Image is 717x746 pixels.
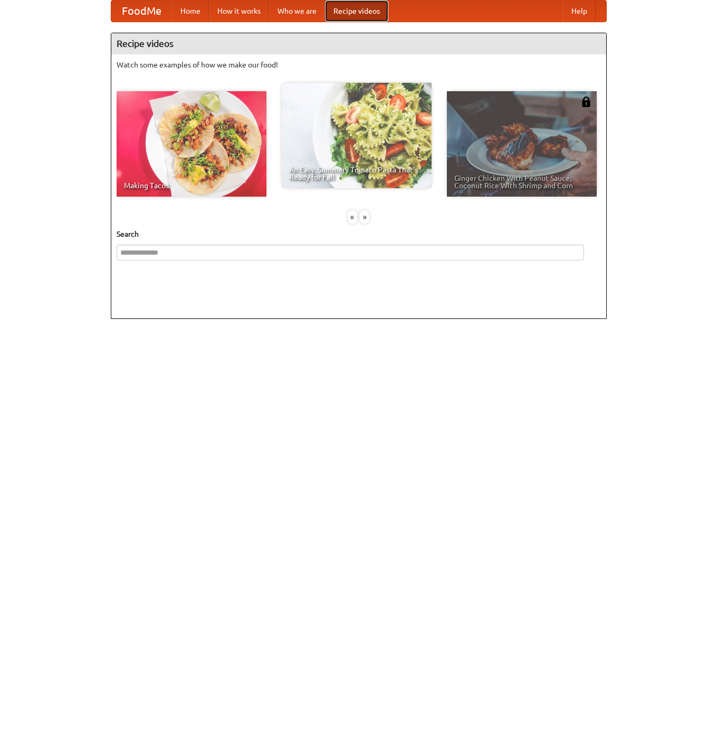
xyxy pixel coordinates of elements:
div: « [348,210,357,224]
a: Help [563,1,596,22]
h4: Recipe videos [111,33,606,54]
span: Making Tacos [124,182,259,189]
div: » [360,210,369,224]
a: How it works [209,1,269,22]
img: 483408.png [581,96,591,107]
a: An Easy, Summery Tomato Pasta That's Ready for Fall [282,83,432,188]
h5: Search [117,229,601,239]
a: Recipe videos [325,1,388,22]
a: Making Tacos [117,91,266,197]
p: Watch some examples of how we make our food! [117,60,601,70]
a: Home [172,1,209,22]
span: An Easy, Summery Tomato Pasta That's Ready for Fall [289,166,424,181]
a: Who we are [269,1,325,22]
a: FoodMe [111,1,172,22]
